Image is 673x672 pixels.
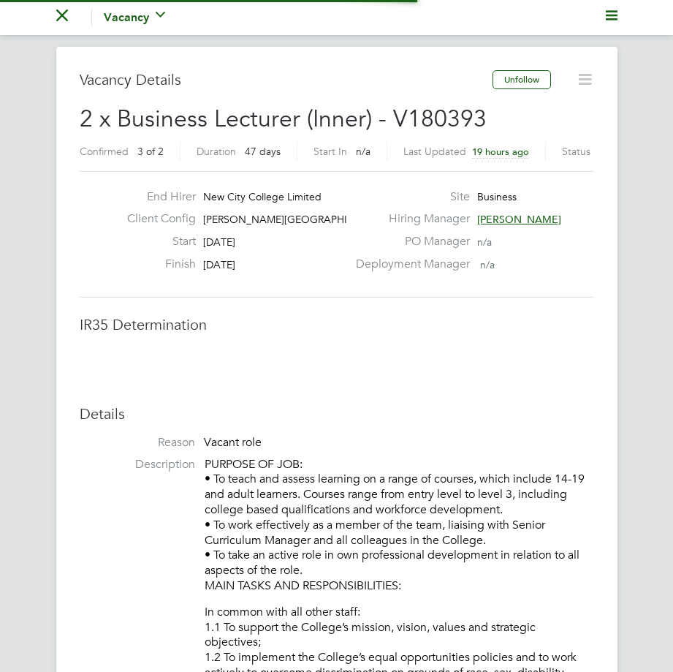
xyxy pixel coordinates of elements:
span: [PERSON_NAME][GEOGRAPHIC_DATA] [203,213,389,226]
h3: Vacancy Details [80,70,493,89]
button: Unfollow [493,70,551,89]
label: Site [347,189,470,205]
span: n/a [480,258,495,271]
span: New City College Limited [203,190,322,203]
span: 47 days [245,145,281,158]
span: [DATE] [203,235,235,249]
span: 19 hours ago [472,146,529,158]
label: Hiring Manager [347,211,470,227]
label: PO Manager [347,234,470,249]
span: n/a [477,235,492,249]
label: Status [562,145,590,158]
span: Vacant role [204,435,262,450]
span: [DATE] [203,258,235,271]
label: Start [115,234,196,249]
h3: Details [80,404,594,423]
label: Deployment Manager [347,257,470,272]
p: PURPOSE OF JOB: • To teach and assess learning on a range of courses, which include 14-19 and adu... [205,457,594,594]
label: Description [80,457,195,472]
label: Confirmed [80,145,129,158]
label: Start In [313,145,347,158]
label: End Hirer [115,189,196,205]
label: Reason [80,435,195,450]
span: 3 of 2 [137,145,164,158]
button: Vacancy [104,9,165,26]
span: 2 x Business Lecturer (Inner) - V180393 [80,105,487,133]
label: Finish [115,257,196,272]
label: Client Config [115,211,196,227]
label: Last Updated [403,145,466,158]
span: n/a [356,145,370,158]
span: Business [477,190,517,203]
label: Duration [197,145,236,158]
span: [PERSON_NAME] [477,213,561,226]
h3: IR35 Determination [80,315,594,334]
